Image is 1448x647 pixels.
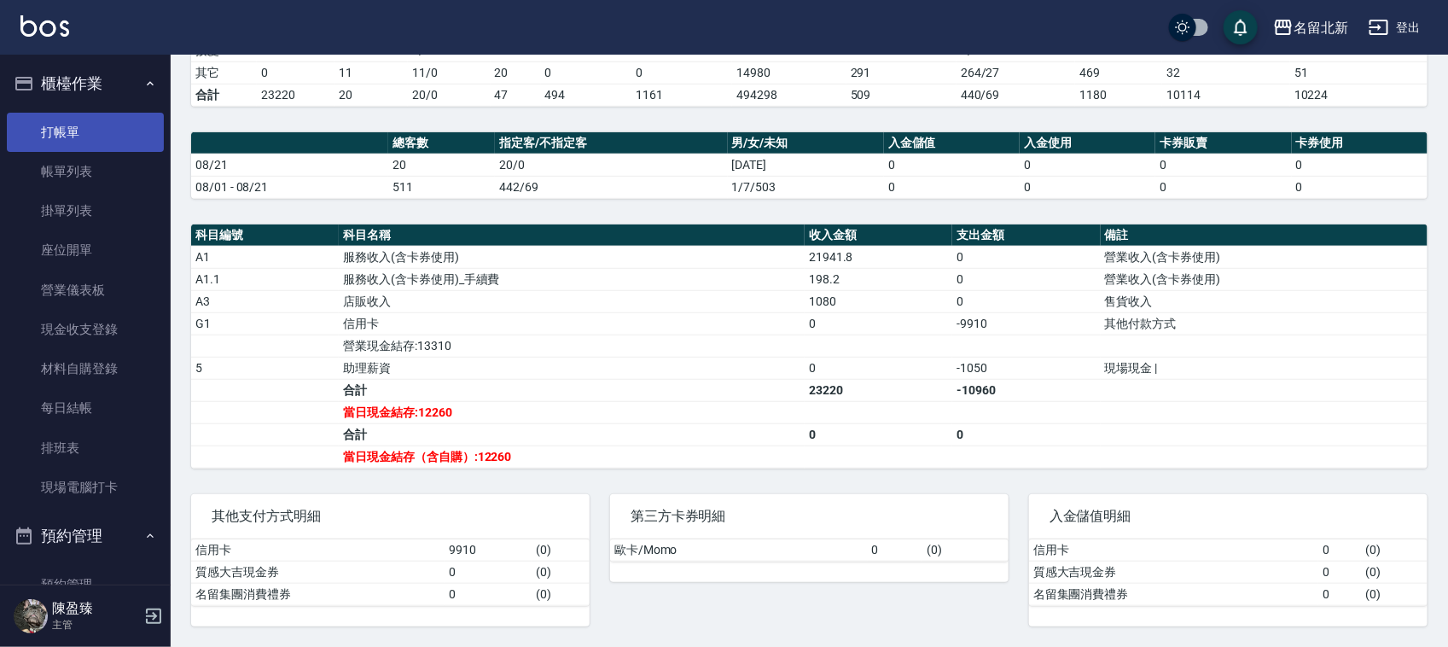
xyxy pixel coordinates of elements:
td: 營業現金結存:13310 [339,335,805,357]
td: 442/69 [495,176,728,198]
td: 23220 [257,84,334,106]
a: 排班表 [7,428,164,468]
td: 1080 [805,290,952,312]
a: 營業儀表板 [7,271,164,310]
td: 營業收入(含卡券使用) [1101,268,1428,290]
td: 合計 [339,423,805,446]
td: 20/0 [495,154,728,176]
td: 0 [805,357,952,379]
td: 08/21 [191,154,388,176]
td: 0 [1318,561,1361,583]
td: ( 0 ) [922,539,1009,562]
a: 打帳單 [7,113,164,152]
th: 卡券使用 [1292,132,1428,154]
td: 信用卡 [1029,539,1318,562]
td: 0 [884,176,1020,198]
td: 0 [1020,176,1155,198]
td: ( 0 ) [532,539,590,562]
span: 第三方卡券明細 [631,508,988,525]
td: A1.1 [191,268,339,290]
td: ( 0 ) [532,583,590,605]
td: 0 [541,61,632,84]
td: 0 [1318,539,1361,562]
td: 20 [491,61,541,84]
td: 9910 [445,539,532,562]
h5: 陳盈臻 [52,600,139,617]
table: a dense table [1029,539,1428,606]
td: 0 [445,583,532,605]
td: 1180 [1075,84,1162,106]
p: 主管 [52,617,139,632]
td: ( 0 ) [1361,583,1428,605]
td: ( 0 ) [532,561,590,583]
td: 20 [388,154,495,176]
td: 當日現金結存（含自購）:12260 [339,446,805,468]
td: 5 [191,357,339,379]
a: 座位開單 [7,230,164,270]
table: a dense table [191,224,1428,469]
td: 助理薪資 [339,357,805,379]
td: A3 [191,290,339,312]
span: 入金儲值明細 [1050,508,1407,525]
td: 信用卡 [339,312,805,335]
a: 預約管理 [7,565,164,604]
td: 0 [1155,176,1291,198]
a: 現場電腦打卡 [7,468,164,507]
td: 0 [1292,176,1428,198]
td: 10224 [1290,84,1428,106]
td: [DATE] [728,154,884,176]
td: 0 [445,561,532,583]
td: 名留集團消費禮券 [1029,583,1318,605]
td: -1050 [952,357,1100,379]
td: 08/01 - 08/21 [191,176,388,198]
td: 0 [952,423,1100,446]
td: 511 [388,176,495,198]
table: a dense table [191,132,1428,199]
table: a dense table [610,539,1009,562]
button: 名留北新 [1266,10,1355,45]
td: 264 / 27 [957,61,1075,84]
td: 0 [868,539,923,562]
th: 指定客/不指定客 [495,132,728,154]
td: 歐卡/Momo [610,539,868,562]
table: a dense table [191,539,590,606]
td: 1/7/503 [728,176,884,198]
td: 0 [805,423,952,446]
td: 0 [952,246,1100,268]
td: -9910 [952,312,1100,335]
td: 其他付款方式 [1101,312,1428,335]
td: 0 [805,312,952,335]
td: 10114 [1162,84,1290,106]
td: 服務收入(含卡券使用)_手續費 [339,268,805,290]
button: 預約管理 [7,514,164,558]
td: 店販收入 [339,290,805,312]
td: 名留集團消費禮券 [191,583,445,605]
td: 0 [1292,154,1428,176]
th: 備註 [1101,224,1428,247]
td: 0 [257,61,334,84]
td: 其它 [191,61,257,84]
div: 名留北新 [1294,17,1348,38]
a: 每日結帳 [7,388,164,428]
td: G1 [191,312,339,335]
td: 0 [952,290,1100,312]
td: ( 0 ) [1361,561,1428,583]
button: 登出 [1362,12,1428,44]
td: 質感大吉現金券 [1029,561,1318,583]
th: 入金儲值 [884,132,1020,154]
th: 科目編號 [191,224,339,247]
td: 198.2 [805,268,952,290]
td: 質感大吉現金券 [191,561,445,583]
td: 11 [334,61,408,84]
td: 售貨收入 [1101,290,1428,312]
th: 入金使用 [1020,132,1155,154]
td: 0 [1020,154,1155,176]
th: 男/女/未知 [728,132,884,154]
td: 0 [1318,583,1361,605]
th: 總客數 [388,132,495,154]
td: 23220 [805,379,952,401]
img: Person [14,599,48,633]
td: 11 / 0 [408,61,490,84]
td: 440/69 [957,84,1075,106]
td: 47 [491,84,541,106]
